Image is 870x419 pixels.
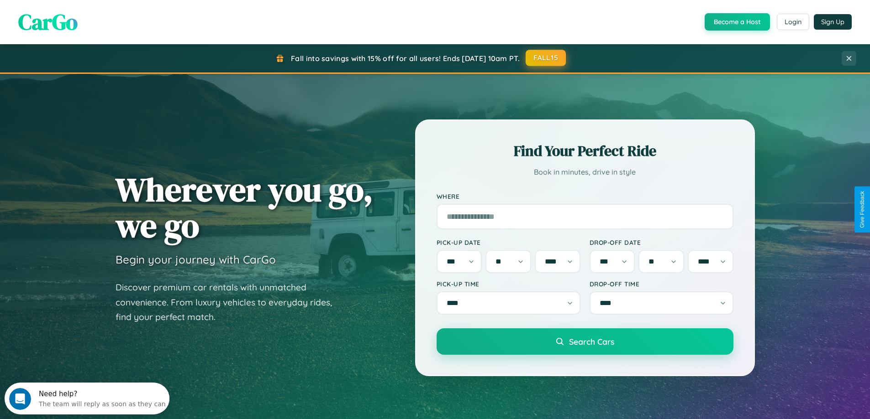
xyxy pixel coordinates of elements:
[705,13,770,31] button: Become a Host
[4,4,170,29] div: Open Intercom Messenger
[5,383,169,414] iframe: Intercom live chat discovery launcher
[437,192,733,200] label: Where
[18,7,78,37] span: CarGo
[590,280,733,288] label: Drop-off Time
[34,8,161,15] div: Need help?
[590,238,733,246] label: Drop-off Date
[437,238,580,246] label: Pick-up Date
[437,166,733,179] p: Book in minutes, drive in style
[437,328,733,355] button: Search Cars
[437,141,733,161] h2: Find Your Perfect Ride
[814,14,852,30] button: Sign Up
[777,14,809,30] button: Login
[526,50,566,66] button: FALL15
[9,388,31,410] iframe: Intercom live chat
[116,253,276,266] h3: Begin your journey with CarGo
[859,191,865,228] div: Give Feedback
[34,15,161,25] div: The team will reply as soon as they can
[116,171,373,243] h1: Wherever you go, we go
[291,54,520,63] span: Fall into savings with 15% off for all users! Ends [DATE] 10am PT.
[437,280,580,288] label: Pick-up Time
[569,336,614,347] span: Search Cars
[116,280,344,325] p: Discover premium car rentals with unmatched convenience. From luxury vehicles to everyday rides, ...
